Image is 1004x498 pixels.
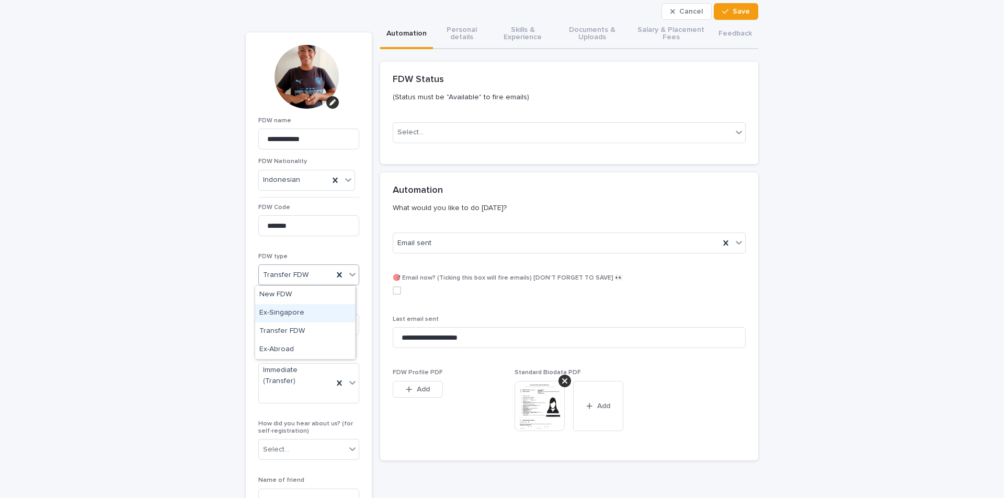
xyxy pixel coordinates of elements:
[679,8,703,15] span: Cancel
[397,127,424,138] div: Select...
[661,3,712,20] button: Cancel
[258,477,304,483] span: Name of friend
[263,365,329,387] span: Immediate (Transfer)
[393,203,741,213] p: What would you like to do [DATE]?
[555,20,630,49] button: Documents & Uploads
[393,74,444,86] h2: FDW Status
[712,20,758,49] button: Feedback
[393,369,443,376] span: FDW Profile PDF
[263,270,309,281] span: Transfer FDW
[255,322,355,341] div: Transfer FDW
[258,204,290,211] span: FDW Code
[263,176,300,184] span: Indonesian
[397,238,431,249] span: Email sent
[433,20,490,49] button: Personal details
[258,421,353,434] span: How did you hear about us? (for self-registration)
[393,92,741,102] p: (Status must be "Available" to fire emails)
[255,304,355,322] div: Ex-Singapore
[630,20,712,49] button: Salary & Placement Fees
[490,20,555,49] button: Skills & Experience
[380,20,433,49] button: Automation
[258,158,307,165] span: FDW Nationality
[714,3,758,20] button: Save
[597,402,610,410] span: Add
[255,341,355,359] div: Ex-Abroad
[733,8,750,15] span: Save
[258,118,291,124] span: FDW name
[393,381,443,398] button: Add
[263,444,289,455] div: Select...
[393,185,443,196] h2: Automation
[417,386,430,393] span: Add
[393,275,623,281] span: 🎯 Email now? (Ticking this box will fire emails) [DON'T FORGET TO SAVE] 👀
[573,381,623,431] button: Add
[393,316,439,322] span: Last email sent
[258,253,288,260] span: FDW type
[255,286,355,304] div: New FDW
[515,369,581,376] span: Standard Biodata PDF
